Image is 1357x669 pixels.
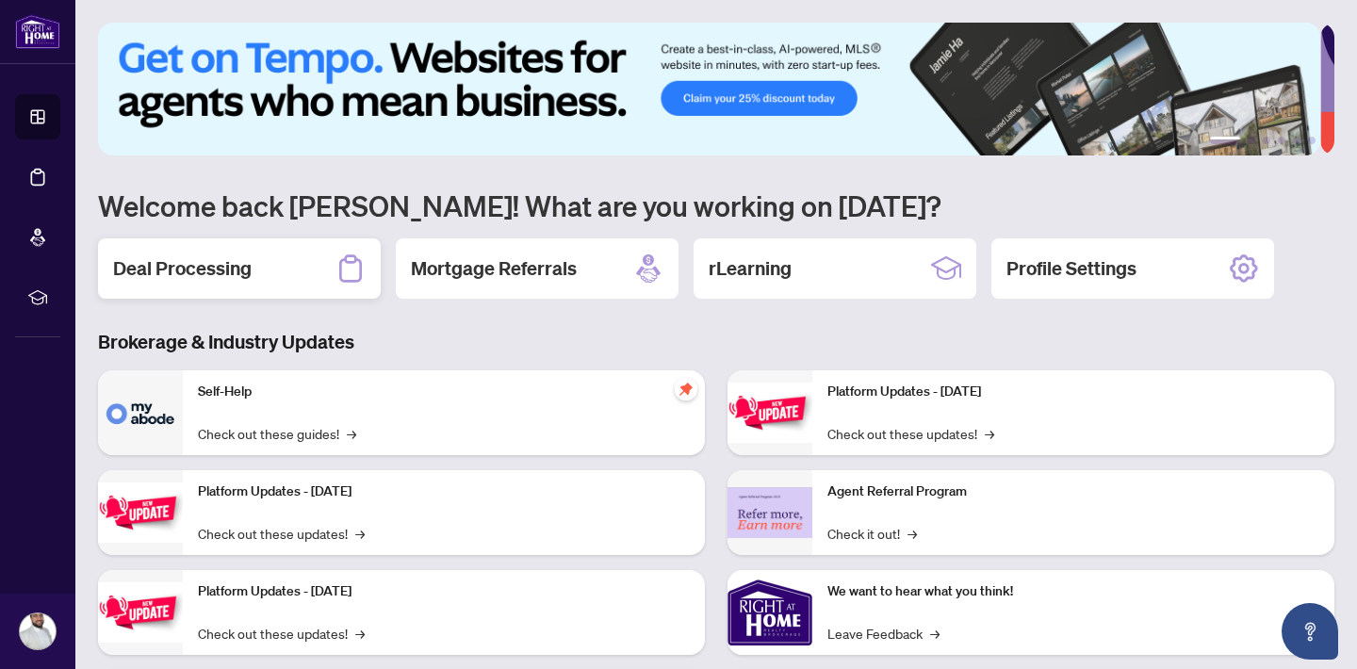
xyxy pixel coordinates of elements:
[827,382,1319,402] p: Platform Updates - [DATE]
[198,423,356,444] a: Check out these guides!→
[98,329,1334,355] h3: Brokerage & Industry Updates
[1278,137,1285,144] button: 4
[827,481,1319,502] p: Agent Referral Program
[985,423,994,444] span: →
[1293,137,1300,144] button: 5
[827,423,994,444] a: Check out these updates!→
[827,581,1319,602] p: We want to hear what you think!
[15,14,60,49] img: logo
[1006,255,1136,282] h2: Profile Settings
[1210,137,1240,144] button: 1
[675,378,697,400] span: pushpin
[1308,137,1316,144] button: 6
[20,613,56,649] img: Profile Icon
[98,188,1334,223] h1: Welcome back [PERSON_NAME]! What are you working on [DATE]?
[411,255,577,282] h2: Mortgage Referrals
[930,623,940,644] span: →
[827,623,940,644] a: Leave Feedback→
[907,523,917,544] span: →
[198,481,690,502] p: Platform Updates - [DATE]
[198,382,690,402] p: Self-Help
[198,623,365,644] a: Check out these updates!→
[355,523,365,544] span: →
[1282,603,1338,660] button: Open asap
[98,482,183,542] img: Platform Updates - September 16, 2025
[347,423,356,444] span: →
[728,487,812,539] img: Agent Referral Program
[98,23,1320,155] img: Slide 0
[355,623,365,644] span: →
[709,255,792,282] h2: rLearning
[728,383,812,442] img: Platform Updates - June 23, 2025
[1248,137,1255,144] button: 2
[98,582,183,642] img: Platform Updates - July 21, 2025
[198,581,690,602] p: Platform Updates - [DATE]
[1263,137,1270,144] button: 3
[827,523,917,544] a: Check it out!→
[113,255,252,282] h2: Deal Processing
[728,570,812,655] img: We want to hear what you think!
[198,523,365,544] a: Check out these updates!→
[98,370,183,455] img: Self-Help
